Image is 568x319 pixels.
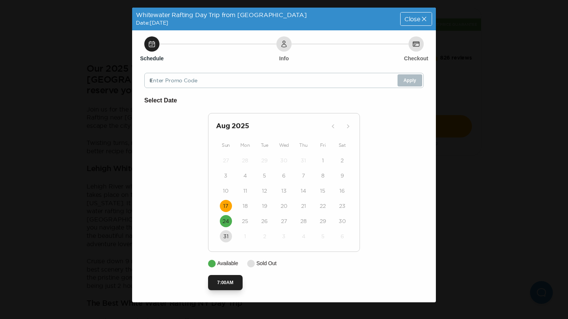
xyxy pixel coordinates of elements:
[262,187,267,195] time: 12
[341,172,344,179] time: 9
[239,215,251,227] button: 25
[239,230,251,242] button: 1
[242,157,248,164] time: 28
[239,185,251,197] button: 11
[280,157,287,164] time: 30
[223,202,228,210] time: 17
[297,170,309,182] button: 7
[278,230,290,242] button: 3
[321,172,325,179] time: 8
[239,200,251,212] button: 18
[336,154,348,167] button: 2
[336,185,348,197] button: 16
[339,202,346,210] time: 23
[216,141,235,150] div: Sun
[302,233,305,240] time: 4
[144,96,424,105] h6: Select Date
[320,202,326,210] time: 22
[220,200,232,212] button: 17
[259,200,271,212] button: 19
[262,202,267,210] time: 19
[341,157,344,164] time: 2
[256,259,276,267] p: Sold Out
[222,217,229,225] time: 24
[317,154,329,167] button: 1
[259,185,271,197] button: 12
[322,157,324,164] time: 1
[278,215,290,227] button: 27
[224,172,227,179] time: 3
[336,215,348,227] button: 30
[259,215,271,227] button: 26
[220,215,232,227] button: 24
[136,11,307,18] span: Whitewater Rafting Day Trip from [GEOGRAPHIC_DATA]
[321,233,325,240] time: 5
[317,170,329,182] button: 8
[317,200,329,212] button: 22
[297,185,309,197] button: 14
[223,233,229,240] time: 31
[220,154,232,167] button: 27
[336,230,348,242] button: 6
[208,275,243,290] button: 7:00AM
[294,141,313,150] div: Thu
[297,200,309,212] button: 21
[297,230,309,242] button: 4
[281,202,287,210] time: 20
[282,233,286,240] time: 3
[317,230,329,242] button: 5
[301,202,306,210] time: 21
[259,154,271,167] button: 29
[339,187,345,195] time: 16
[320,187,325,195] time: 15
[136,20,168,26] span: Date: [DATE]
[220,185,232,197] button: 10
[255,141,274,150] div: Tue
[278,170,290,182] button: 6
[301,187,306,195] time: 14
[243,202,248,210] time: 18
[223,187,229,195] time: 10
[278,185,290,197] button: 13
[313,141,333,150] div: Fri
[317,185,329,197] button: 15
[404,16,420,22] span: Close
[217,259,238,267] p: Available
[404,55,428,62] h6: Checkout
[278,200,290,212] button: 20
[259,170,271,182] button: 5
[239,154,251,167] button: 28
[341,233,344,240] time: 6
[297,154,309,167] button: 31
[317,215,329,227] button: 29
[333,141,352,150] div: Sat
[300,217,307,225] time: 28
[279,55,289,62] h6: Info
[243,187,247,195] time: 11
[274,141,293,150] div: Wed
[281,217,287,225] time: 27
[281,187,287,195] time: 13
[244,233,246,240] time: 1
[239,170,251,182] button: 4
[242,217,248,225] time: 25
[261,217,268,225] time: 26
[263,172,266,179] time: 5
[297,215,309,227] button: 28
[140,55,164,62] h6: Schedule
[261,157,268,164] time: 29
[339,217,346,225] time: 30
[336,170,348,182] button: 9
[220,170,232,182] button: 3
[302,172,305,179] time: 7
[220,230,232,242] button: 31
[216,121,327,132] h2: Aug 2025
[243,172,247,179] time: 4
[223,157,229,164] time: 27
[263,233,266,240] time: 2
[301,157,306,164] time: 31
[282,172,286,179] time: 6
[320,217,326,225] time: 29
[235,141,255,150] div: Mon
[259,230,271,242] button: 2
